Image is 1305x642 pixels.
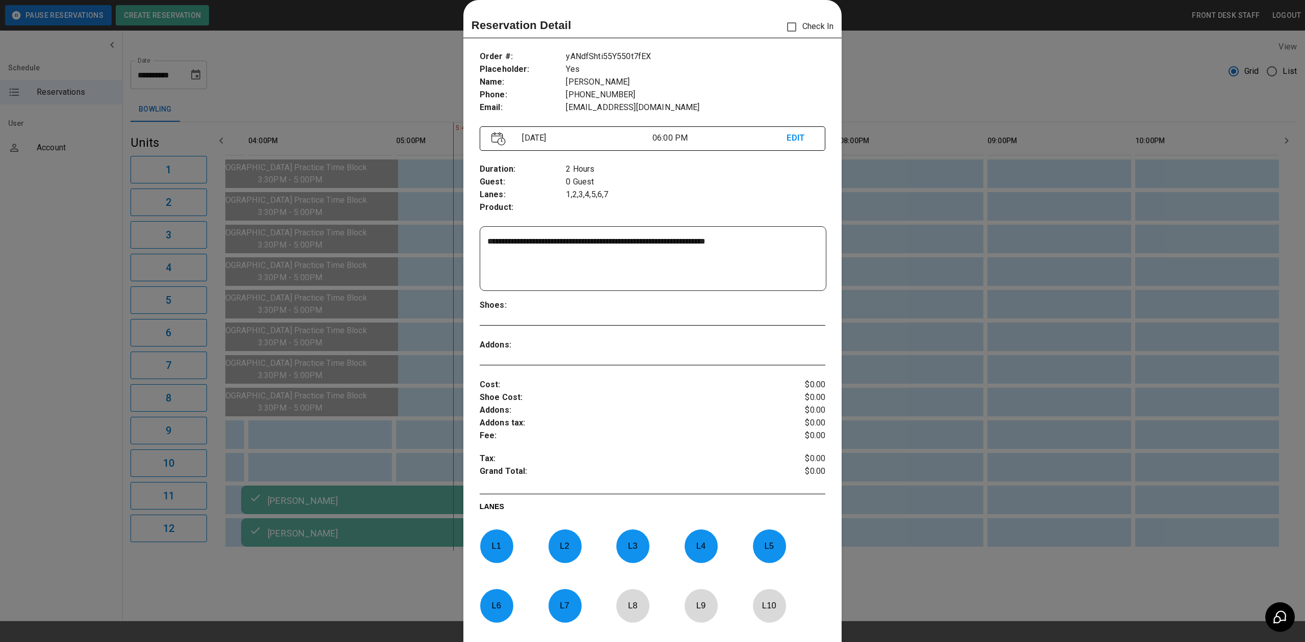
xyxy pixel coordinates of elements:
p: [DATE] [518,132,652,144]
p: yANdfShti55Y550t7fEX [566,50,825,63]
p: Fee : [480,430,768,442]
p: $0.00 [768,430,825,442]
p: L 6 [480,594,513,618]
p: Reservation Detail [472,17,571,34]
p: L 9 [684,594,718,618]
p: Shoes : [480,299,566,312]
p: Name : [480,76,566,89]
p: L 3 [616,534,649,558]
p: Addons : [480,339,566,352]
p: Yes [566,63,825,76]
p: L 5 [752,534,786,558]
p: L 2 [548,534,582,558]
p: LANES [480,501,825,516]
p: Lanes : [480,189,566,201]
p: [EMAIL_ADDRESS][DOMAIN_NAME] [566,101,825,114]
p: $0.00 [768,379,825,391]
p: L 1 [480,534,513,558]
p: Cost : [480,379,768,391]
p: Addons : [480,404,768,417]
p: L 8 [616,594,649,618]
p: Order # : [480,50,566,63]
p: 0 Guest [566,176,825,189]
p: Guest : [480,176,566,189]
p: 1,2,3,4,5,6,7 [566,189,825,201]
p: Product : [480,201,566,214]
p: [PERSON_NAME] [566,76,825,89]
p: $0.00 [768,465,825,480]
p: Addons tax : [480,417,768,430]
p: Duration : [480,163,566,176]
p: [PHONE_NUMBER] [566,89,825,101]
p: Grand Total : [480,465,768,480]
img: Vector [491,132,506,146]
p: L 4 [684,534,718,558]
p: Check In [781,16,833,38]
p: EDIT [787,132,814,145]
p: 06:00 PM [652,132,787,144]
p: $0.00 [768,391,825,404]
p: L 10 [752,594,786,618]
p: $0.00 [768,404,825,417]
p: $0.00 [768,452,825,465]
p: Placeholder : [480,63,566,76]
p: Email : [480,101,566,114]
p: Shoe Cost : [480,391,768,404]
p: 2 Hours [566,163,825,176]
p: L 7 [548,594,582,618]
p: $0.00 [768,417,825,430]
p: Phone : [480,89,566,101]
p: Tax : [480,452,768,465]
